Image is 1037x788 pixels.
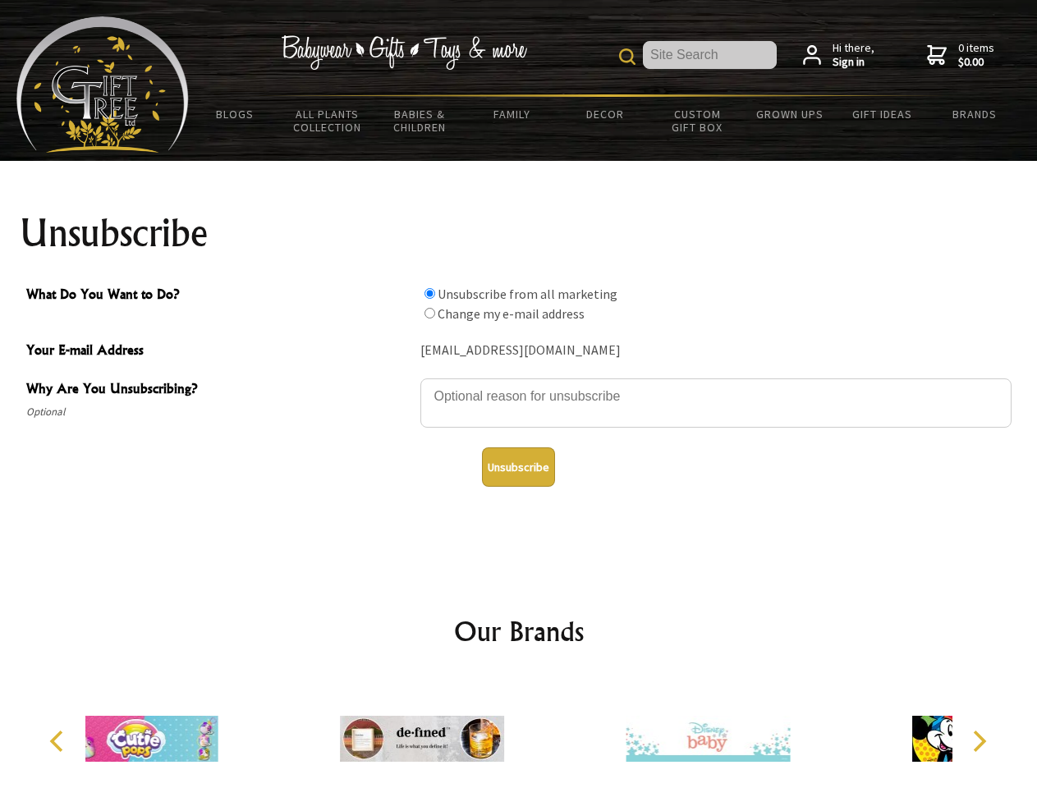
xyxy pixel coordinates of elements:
[26,378,412,402] span: Why Are You Unsubscribing?
[643,41,777,69] input: Site Search
[438,286,617,302] label: Unsubscribe from all marketing
[424,288,435,299] input: What Do You Want to Do?
[958,55,994,70] strong: $0.00
[374,97,466,144] a: Babies & Children
[282,97,374,144] a: All Plants Collection
[927,41,994,70] a: 0 items$0.00
[26,402,412,422] span: Optional
[26,284,412,308] span: What Do You Want to Do?
[558,97,651,131] a: Decor
[466,97,559,131] a: Family
[803,41,874,70] a: Hi there,Sign in
[424,308,435,318] input: What Do You Want to Do?
[833,55,874,70] strong: Sign in
[833,41,874,70] span: Hi there,
[20,213,1018,253] h1: Unsubscribe
[958,40,994,70] span: 0 items
[836,97,929,131] a: Gift Ideas
[281,35,527,70] img: Babywear - Gifts - Toys & more
[743,97,836,131] a: Grown Ups
[420,378,1012,428] textarea: Why Are You Unsubscribing?
[33,612,1005,651] h2: Our Brands
[619,48,636,65] img: product search
[961,723,997,759] button: Next
[929,97,1021,131] a: Brands
[189,97,282,131] a: BLOGS
[438,305,585,322] label: Change my e-mail address
[26,340,412,364] span: Your E-mail Address
[16,16,189,153] img: Babyware - Gifts - Toys and more...
[482,447,555,487] button: Unsubscribe
[420,338,1012,364] div: [EMAIL_ADDRESS][DOMAIN_NAME]
[651,97,744,144] a: Custom Gift Box
[41,723,77,759] button: Previous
